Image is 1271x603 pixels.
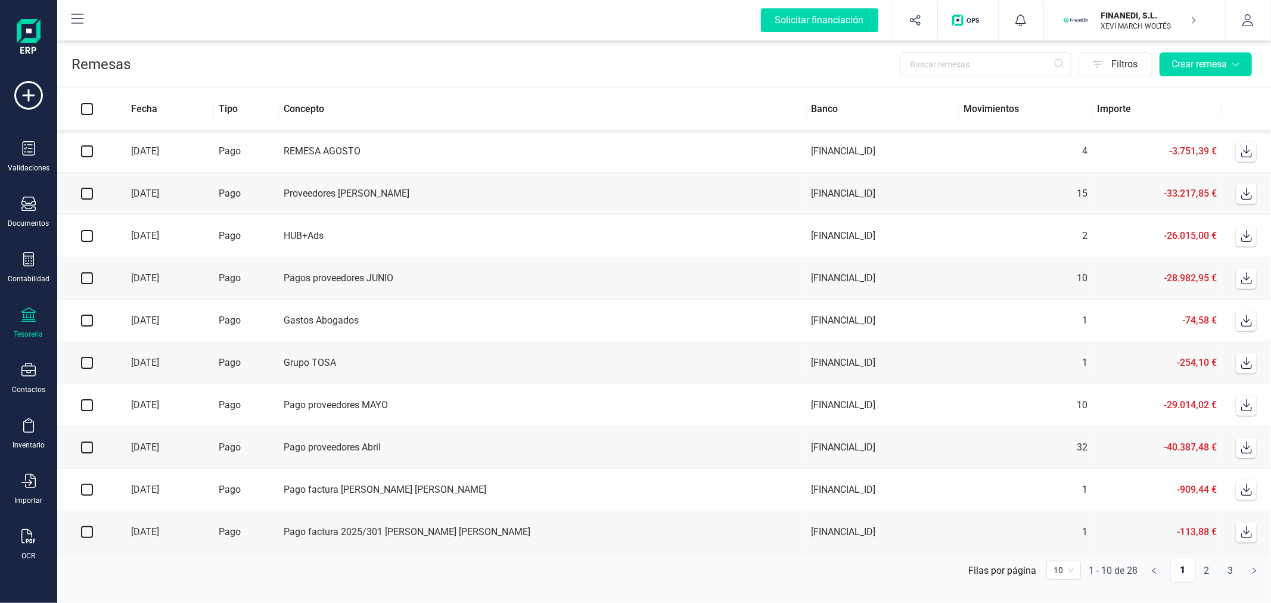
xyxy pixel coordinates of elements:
button: right [1242,558,1266,582]
button: left [1142,558,1166,582]
td: HUB+Ads [279,215,807,257]
td: Pago proveedores Abril [279,427,807,469]
td: [FINANCIAL_ID] [807,257,959,300]
td: [DATE] [117,300,214,342]
td: [FINANCIAL_ID] [807,173,959,215]
td: [DATE] [117,427,214,469]
td: Pago factura 2025/301 [PERSON_NAME] [PERSON_NAME] [279,511,807,554]
img: Logo Finanedi [17,19,41,57]
span: Pago [219,399,241,411]
span: Pago [219,526,241,537]
p: XEVI MARCH WOLTÉS [1101,21,1197,31]
th: Movimientos [959,88,1093,130]
span: -113,88 € [1177,526,1217,537]
li: Página anterior [1142,558,1166,577]
span: -28.982,95 € [1164,272,1217,284]
td: [DATE] [117,173,214,215]
button: Logo de OPS [945,1,991,39]
td: [DATE] [117,257,214,300]
a: 3 [1219,559,1242,583]
div: Solicitar financiación [761,8,878,32]
input: Buscar remesas [900,52,1071,76]
button: Filtros [1079,52,1152,76]
td: 10 [959,384,1093,427]
td: Pagos proveedores JUNIO [279,257,807,300]
div: Filas por página [968,565,1036,576]
span: Pago [219,230,241,241]
td: [FINANCIAL_ID] [807,300,959,342]
span: Pago [219,484,241,495]
td: 15 [959,173,1093,215]
td: Pago proveedores MAYO [279,384,807,427]
span: -74,58 € [1182,315,1217,326]
td: [FINANCIAL_ID] [807,469,959,511]
th: Banco [807,88,959,130]
td: 10 [959,257,1093,300]
a: 2 [1195,559,1218,583]
td: [DATE] [117,215,214,257]
td: [FINANCIAL_ID] [807,384,959,427]
td: Pago factura [PERSON_NAME] [PERSON_NAME] [279,469,807,511]
li: 1 [1171,558,1195,582]
div: 页码 [1046,561,1081,580]
p: Remesas [72,55,130,74]
span: Pago [219,442,241,453]
td: 4 [959,130,1093,173]
td: [DATE] [117,342,214,384]
td: Proveedores [PERSON_NAME] [279,173,807,215]
th: Importe [1093,88,1222,130]
div: Inventario [13,440,45,450]
td: [FINANCIAL_ID] [807,130,959,173]
span: Filtros [1111,52,1152,76]
td: [DATE] [117,384,214,427]
div: 1 - 10 de 28 [1089,565,1138,576]
th: Fecha [117,88,214,130]
td: Gastos Abogados [279,300,807,342]
img: FI [1063,7,1089,33]
div: Validaciones [8,163,49,173]
span: Pago [219,188,241,199]
span: -254,10 € [1177,357,1217,368]
div: Contabilidad [8,274,49,284]
button: Crear remesa [1160,52,1252,76]
span: -909,44 € [1177,484,1217,495]
li: Página siguiente [1242,558,1266,577]
th: Tipo [214,88,279,130]
span: -3.751,39 € [1169,145,1217,157]
td: Grupo TOSA [279,342,807,384]
td: 2 [959,215,1093,257]
td: [FINANCIAL_ID] [807,511,959,554]
td: 1 [959,300,1093,342]
div: Contactos [12,385,45,394]
th: Concepto [279,88,807,130]
div: Documentos [8,219,49,228]
span: Pago [219,145,241,157]
img: Logo de OPS [952,14,984,26]
div: Importar [15,496,43,505]
span: Pago [219,357,241,368]
td: [DATE] [117,511,214,554]
li: 2 [1195,558,1219,582]
td: [FINANCIAL_ID] [807,215,959,257]
td: [DATE] [117,469,214,511]
span: Pago [219,315,241,326]
li: 3 [1219,558,1242,582]
button: Solicitar financiación [747,1,893,39]
span: Pago [219,272,241,284]
span: right [1251,567,1258,574]
p: FINANEDI, S.L. [1101,10,1197,21]
div: Tesorería [14,330,43,339]
span: -26.015,00 € [1164,230,1217,241]
div: OCR [22,551,36,561]
td: [DATE] [117,130,214,173]
td: REMESA AGOSTO [279,130,807,173]
td: [FINANCIAL_ID] [807,342,959,384]
span: -33.217,85 € [1164,188,1217,199]
span: 10 [1054,561,1074,579]
td: [FINANCIAL_ID] [807,427,959,469]
td: 1 [959,342,1093,384]
span: -29.014,02 € [1164,399,1217,411]
span: left [1151,567,1158,574]
span: -40.387,48 € [1164,442,1217,453]
div: Crear remesa [1171,57,1240,72]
